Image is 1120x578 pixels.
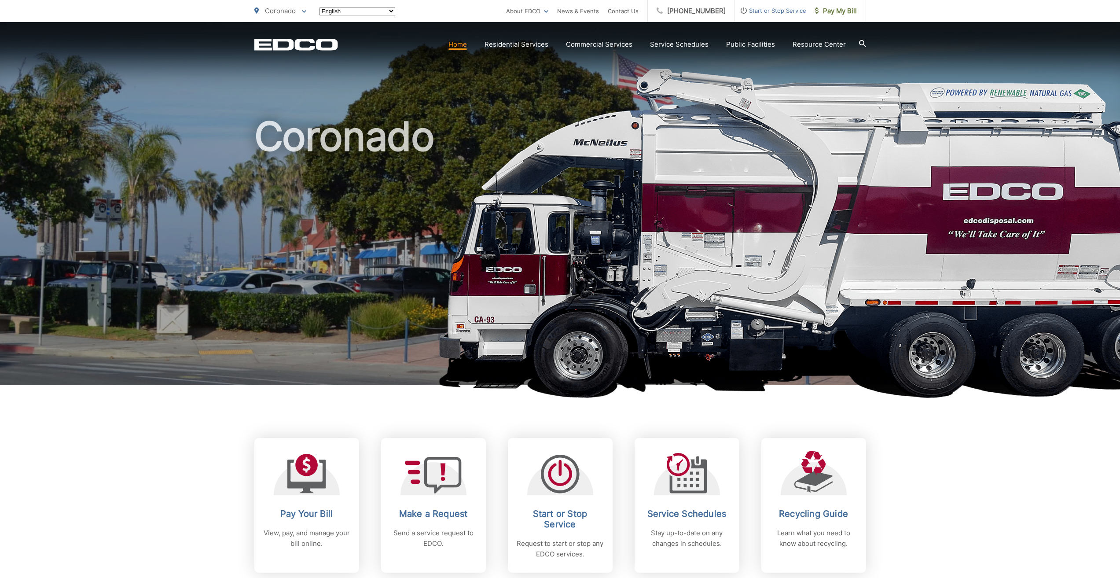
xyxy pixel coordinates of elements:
h1: Coronado [254,114,866,393]
a: News & Events [557,6,599,16]
h2: Start or Stop Service [517,508,604,530]
a: Make a Request Send a service request to EDCO. [381,438,486,573]
select: Select a language [319,7,395,15]
h2: Pay Your Bill [263,508,350,519]
p: Learn what you need to know about recycling. [770,528,857,549]
a: About EDCO [506,6,548,16]
h2: Recycling Guide [770,508,857,519]
a: Commercial Services [566,39,632,50]
a: Service Schedules [650,39,709,50]
p: Send a service request to EDCO. [390,528,477,549]
p: Request to start or stop any EDCO services. [517,538,604,560]
h2: Service Schedules [643,508,731,519]
a: Service Schedules Stay up-to-date on any changes in schedules. [635,438,739,573]
a: Public Facilities [726,39,775,50]
a: Recycling Guide Learn what you need to know about recycling. [761,438,866,573]
a: Contact Us [608,6,639,16]
a: EDCD logo. Return to the homepage. [254,38,338,51]
a: Pay Your Bill View, pay, and manage your bill online. [254,438,359,573]
p: View, pay, and manage your bill online. [263,528,350,549]
span: Coronado [265,7,296,15]
a: Residential Services [485,39,548,50]
h2: Make a Request [390,508,477,519]
p: Stay up-to-date on any changes in schedules. [643,528,731,549]
span: Pay My Bill [815,6,857,16]
a: Resource Center [793,39,846,50]
a: Home [448,39,467,50]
